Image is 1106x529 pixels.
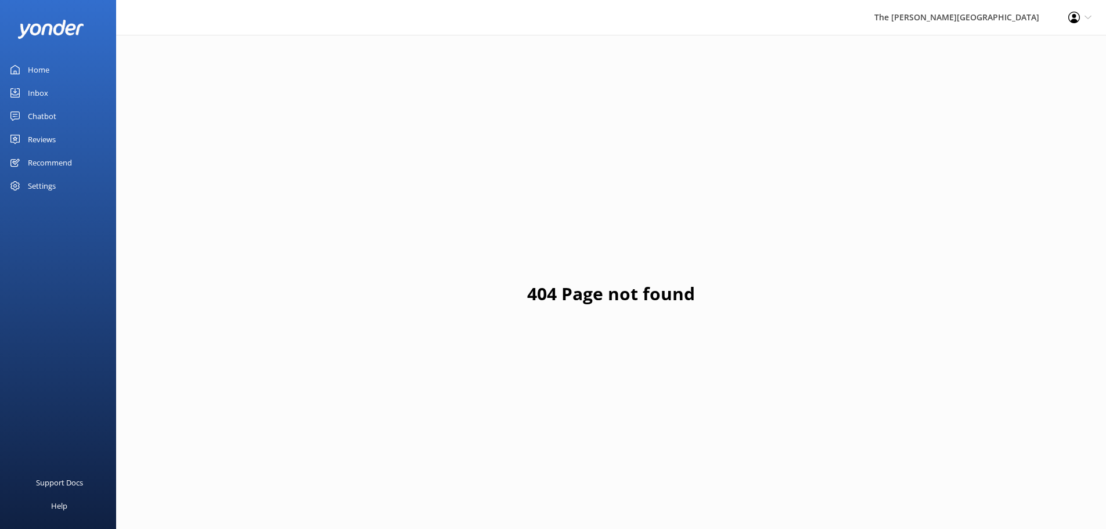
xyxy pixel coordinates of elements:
div: Home [28,58,49,81]
h1: 404 Page not found [527,280,695,308]
div: Support Docs [36,471,83,494]
div: Chatbot [28,105,56,128]
img: yonder-white-logo.png [17,20,84,39]
div: Help [51,494,67,517]
div: Recommend [28,151,72,174]
div: Reviews [28,128,56,151]
div: Settings [28,174,56,197]
div: Inbox [28,81,48,105]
